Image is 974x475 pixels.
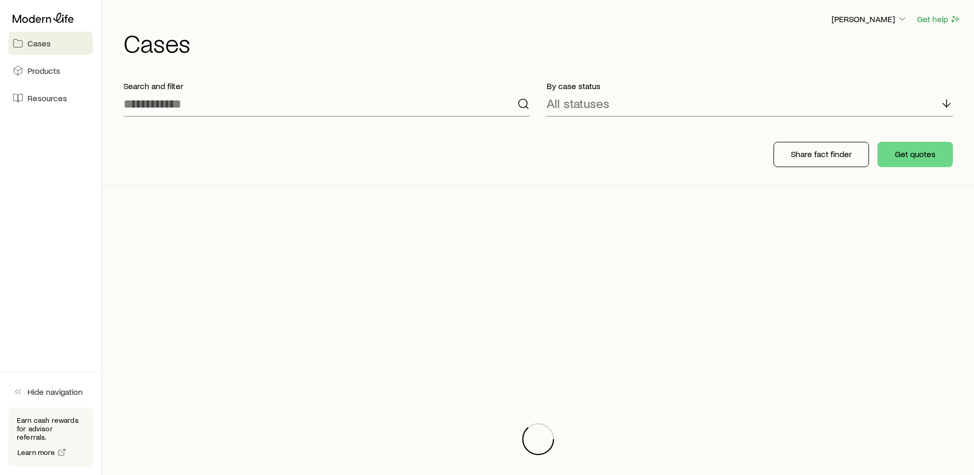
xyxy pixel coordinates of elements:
button: Get quotes [877,142,953,167]
a: Products [8,59,93,82]
button: Hide navigation [8,380,93,403]
h1: Cases [123,30,961,55]
a: Resources [8,86,93,110]
span: Cases [27,38,51,49]
span: Resources [27,93,67,103]
p: By case status [547,81,953,91]
a: Cases [8,32,93,55]
p: Earn cash rewards for advisor referrals. [17,416,84,441]
div: Earn cash rewards for advisor referrals.Learn more [8,408,93,467]
span: Hide navigation [27,386,83,397]
p: [PERSON_NAME] [832,14,908,24]
span: Learn more [17,449,55,456]
p: Share fact finder [791,149,852,159]
p: Search and filter [123,81,530,91]
p: All statuses [547,96,609,111]
span: Products [27,65,60,76]
button: Get help [916,13,961,25]
button: Share fact finder [774,142,869,167]
button: [PERSON_NAME] [831,13,908,26]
